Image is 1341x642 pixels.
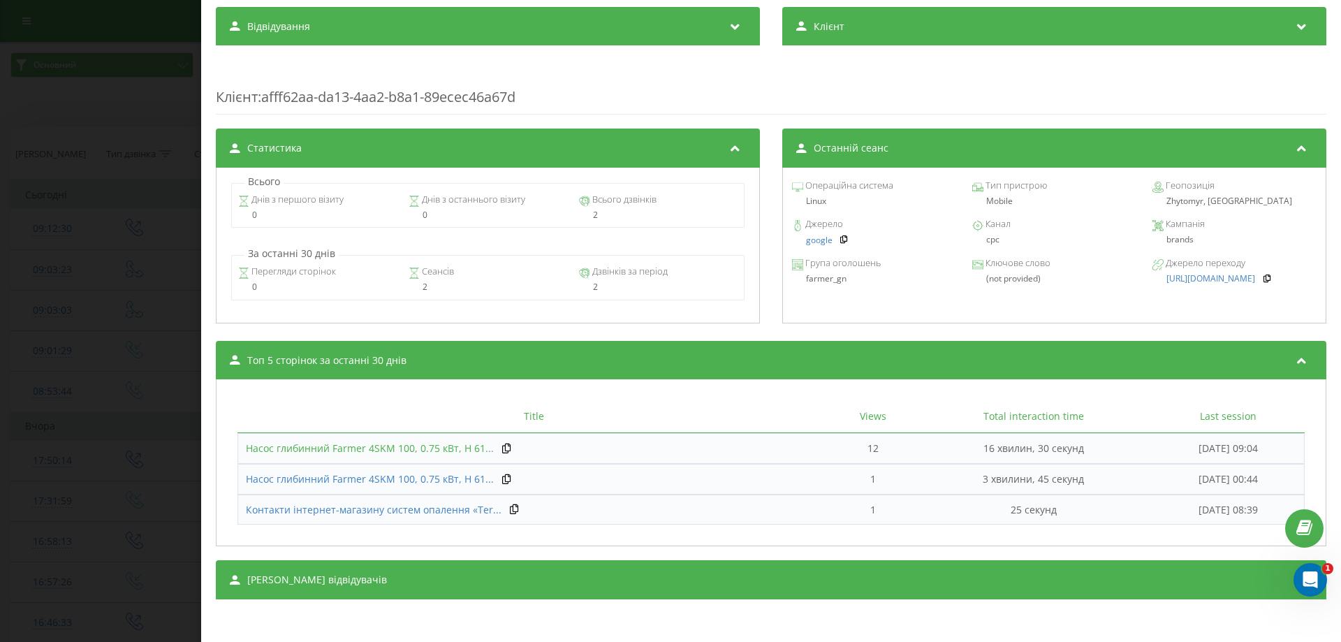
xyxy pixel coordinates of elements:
[244,175,284,189] p: Всього
[1164,179,1215,193] span: Геопозиція
[814,20,844,34] span: Клієнт
[916,495,1152,525] td: 25 секунд
[420,265,454,279] span: Сеансів
[803,256,881,270] span: Група оголошень
[216,59,1326,115] div: : afff62aa-da13-4aa2-b8a1-89ecec46a67d
[792,274,956,284] div: farmer_gn
[830,464,916,495] td: 1
[916,400,1152,433] th: Total interaction time
[983,217,1011,231] span: Канал
[1164,256,1245,270] span: Джерело переходу
[972,274,1136,284] div: (not provided)
[972,235,1136,245] div: cpc
[814,141,888,155] span: Останній сеанс
[249,193,344,207] span: Днів з першого візиту
[247,141,302,155] span: Статистика
[983,256,1050,270] span: Ключове слово
[916,464,1152,495] td: 3 хвилини, 45 секунд
[237,400,830,433] th: Title
[238,210,397,220] div: 0
[579,210,738,220] div: 2
[803,179,893,193] span: Операційна система
[420,193,525,207] span: Днів з останнього візиту
[246,472,494,486] a: Насос глибинний Farmer 4SKM 100, 0.75 кВт, H 61...
[1152,196,1317,206] div: Zhytomyr, [GEOGRAPHIC_DATA]
[409,210,567,220] div: 0
[1166,274,1255,284] a: [URL][DOMAIN_NAME]
[1152,433,1305,464] td: [DATE] 09:04
[409,282,567,292] div: 2
[579,282,738,292] div: 2
[238,282,397,292] div: 0
[590,193,657,207] span: Всього дзвінків
[916,433,1152,464] td: 16 хвилин, 30 секунд
[830,495,916,525] td: 1
[246,503,501,517] a: Контакти інтернет-магазину систем опалення «Ter...
[1322,563,1333,574] span: 1
[1152,400,1305,433] th: Last session
[247,20,310,34] span: Відвідування
[1152,235,1317,245] div: brands
[246,442,494,455] a: Насос глибинний Farmer 4SKM 100, 0.75 кВт, H 61...
[249,265,336,279] span: Перегляди сторінок
[1152,495,1305,525] td: [DATE] 08:39
[216,87,258,106] span: Клієнт
[1152,464,1305,495] td: [DATE] 00:44
[806,235,833,245] a: google
[590,265,668,279] span: Дзвінків за період
[246,472,494,486] span: Насос глибинний Farmer 4SKM 100, 0.75 кВт, H 61...
[1294,563,1327,597] iframe: Intercom live chat
[1164,217,1205,231] span: Кампанія
[247,573,387,587] span: [PERSON_NAME] відвідувачів
[247,353,406,367] span: Топ 5 сторінок за останні 30 днів
[983,179,1047,193] span: Тип пристрою
[792,196,956,206] div: Linux
[244,247,339,261] p: За останні 30 днів
[972,196,1136,206] div: Mobile
[830,400,916,433] th: Views
[246,503,501,516] span: Контакти інтернет-магазину систем опалення «Ter...
[830,433,916,464] td: 12
[803,217,843,231] span: Джерело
